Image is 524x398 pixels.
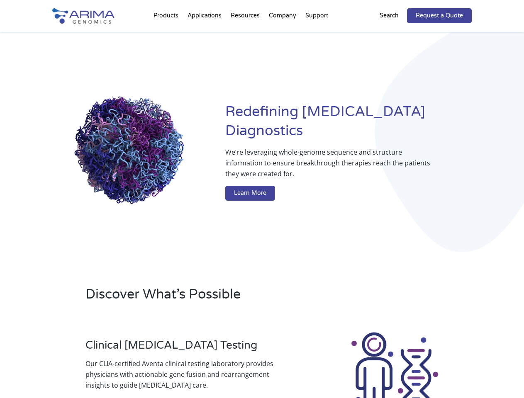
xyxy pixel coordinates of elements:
[225,186,275,201] a: Learn More
[52,8,115,24] img: Arima-Genomics-logo
[407,8,472,23] a: Request a Quote
[225,147,439,186] p: We’re leveraging whole-genome sequence and structure information to ensure breakthrough therapies...
[85,285,361,310] h2: Discover What’s Possible
[380,10,399,21] p: Search
[483,358,524,398] iframe: Chat Widget
[225,102,472,147] h1: Redefining [MEDICAL_DATA] Diagnostics
[85,358,295,391] p: Our CLIA-certified Aventa clinical testing laboratory provides physicians with actionable gene fu...
[85,339,295,358] h3: Clinical [MEDICAL_DATA] Testing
